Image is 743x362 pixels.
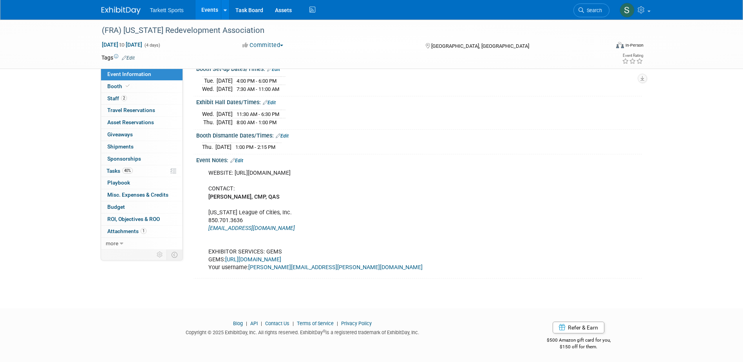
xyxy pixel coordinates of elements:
[217,118,233,127] td: [DATE]
[107,131,133,138] span: Giveaways
[584,7,602,13] span: Search
[126,84,130,88] i: Booth reservation complete
[259,320,264,326] span: |
[150,7,184,13] span: Tarkett Sports
[240,41,286,49] button: Committed
[291,320,296,326] span: |
[166,250,183,260] td: Toggle Event Tabs
[101,201,183,213] a: Budget
[265,320,289,326] a: Contact Us
[263,100,276,105] a: Edit
[215,143,231,151] td: [DATE]
[101,165,183,177] a: Tasks40%
[107,143,134,150] span: Shipments
[107,204,125,210] span: Budget
[248,264,423,271] a: [PERSON_NAME][EMAIL_ADDRESS][PERSON_NAME][DOMAIN_NAME]
[101,81,183,92] a: Booth
[622,54,643,58] div: Event Rating
[616,42,624,48] img: Format-Inperson.png
[101,69,183,80] a: Event Information
[431,43,529,49] span: [GEOGRAPHIC_DATA], [GEOGRAPHIC_DATA]
[122,168,133,174] span: 40%
[106,240,118,246] span: more
[101,7,141,14] img: ExhibitDay
[515,344,642,350] div: $150 off for them.
[233,320,243,326] a: Blog
[202,143,215,151] td: Thu.
[563,41,644,52] div: Event Format
[202,118,217,127] td: Thu.
[101,141,183,153] a: Shipments
[235,144,275,150] span: 1:00 PM - 2:15 PM
[202,76,217,85] td: Tue.
[101,327,504,336] div: Copyright © 2025 ExhibitDay, Inc. All rights reserved. ExhibitDay is a registered trademark of Ex...
[196,96,642,107] div: Exhibit Hall Dates/Times:
[122,55,135,61] a: Edit
[107,216,160,222] span: ROI, Objectives & ROO
[107,119,154,125] span: Asset Reservations
[553,322,604,333] a: Refer & Earn
[250,320,258,326] a: API
[121,95,127,101] span: 2
[101,238,183,250] a: more
[323,329,325,333] sup: ®
[225,256,281,263] a: [URL][DOMAIN_NAME]
[101,54,135,62] td: Tags
[203,165,556,275] div: WEBSITE: [URL][DOMAIN_NAME] CONTACT: [US_STATE] League of Cities, Inc. 850.701.3636 EXHIBITOR SER...
[101,41,143,48] span: [DATE] [DATE]
[99,24,598,38] div: (FRA) [US_STATE] Redevelopment Association
[144,43,160,48] span: (4 days)
[101,93,183,105] a: Staff2
[573,4,609,17] a: Search
[101,129,183,141] a: Giveaways
[101,117,183,129] a: Asset Reservations
[107,168,133,174] span: Tasks
[297,320,334,326] a: Terms of Service
[230,158,243,163] a: Edit
[107,71,151,77] span: Event Information
[217,85,233,93] td: [DATE]
[202,85,217,93] td: Wed.
[244,320,249,326] span: |
[107,192,168,198] span: Misc. Expenses & Credits
[335,320,340,326] span: |
[276,133,289,139] a: Edit
[237,78,277,84] span: 4:00 PM - 6:00 PM
[101,214,183,225] a: ROI, Objectives & ROO
[202,110,217,118] td: Wed.
[237,111,279,117] span: 11:30 AM - 6:30 PM
[196,130,642,140] div: Booth Dismantle Dates/Times:
[217,76,233,85] td: [DATE]
[118,42,126,48] span: to
[515,332,642,350] div: $500 Amazon gift card for you,
[101,177,183,189] a: Playbook
[625,42,644,48] div: In-Person
[107,179,130,186] span: Playbook
[101,189,183,201] a: Misc. Expenses & Credits
[153,250,167,260] td: Personalize Event Tab Strip
[107,95,127,101] span: Staff
[101,105,183,116] a: Travel Reservations
[620,3,635,18] img: Serge Silva
[107,83,131,89] span: Booth
[341,320,372,326] a: Privacy Policy
[217,110,233,118] td: [DATE]
[141,228,146,234] span: 1
[237,86,279,92] span: 7:30 AM - 11:00 AM
[101,153,183,165] a: Sponsorships
[237,119,277,125] span: 8:00 AM - 1:00 PM
[196,154,642,165] div: Event Notes:
[107,156,141,162] span: Sponsorships
[267,67,280,72] a: Edit
[208,194,280,200] b: [PERSON_NAME], CMP, QAS
[107,228,146,234] span: Attachments
[208,225,295,232] a: [EMAIL_ADDRESS][DOMAIN_NAME]
[101,226,183,237] a: Attachments1
[107,107,155,113] span: Travel Reservations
